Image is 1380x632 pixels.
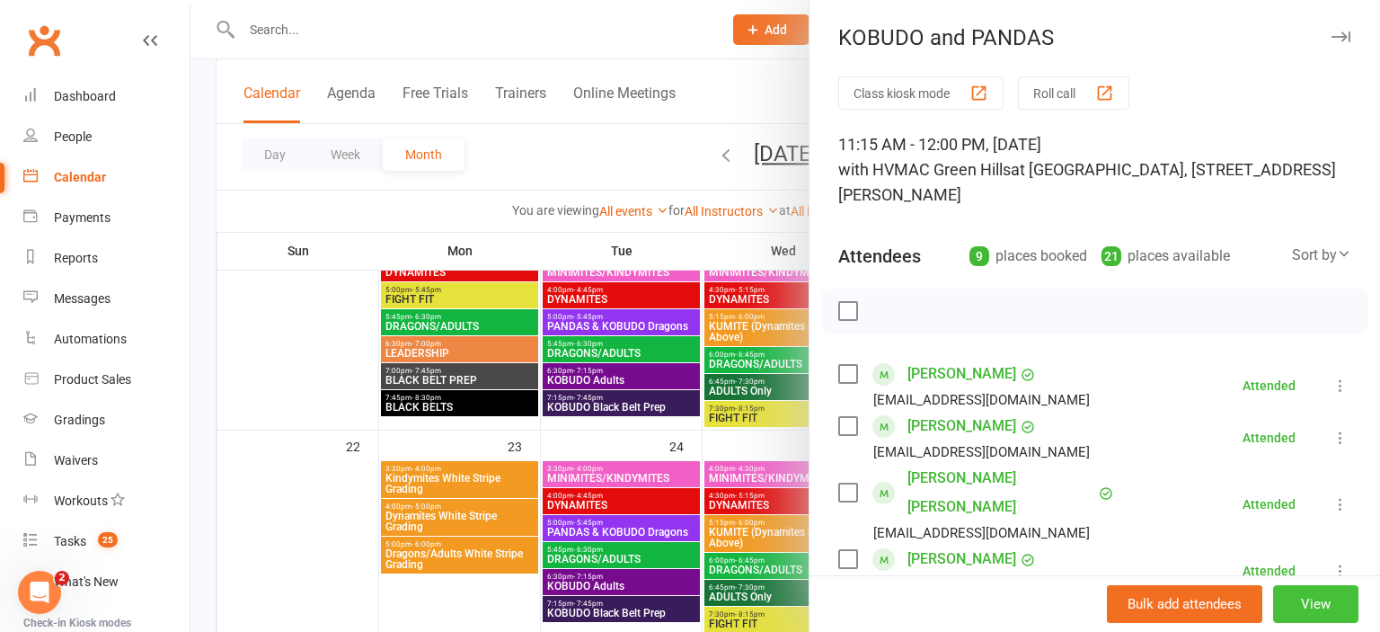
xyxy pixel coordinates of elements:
[54,453,98,467] div: Waivers
[54,332,127,346] div: Automations
[55,571,69,585] span: 2
[873,388,1090,412] div: [EMAIL_ADDRESS][DOMAIN_NAME]
[18,571,61,614] iframe: Intercom live chat
[1101,244,1230,269] div: places available
[54,534,86,548] div: Tasks
[1107,585,1262,623] button: Bulk add attendees
[23,319,190,360] a: Automations
[23,238,190,279] a: Reports
[809,25,1380,50] div: KOBUDO and PANDAS
[1243,498,1296,511] div: Attended
[873,441,1090,464] div: [EMAIL_ADDRESS][DOMAIN_NAME]
[23,198,190,238] a: Payments
[907,360,1016,388] a: [PERSON_NAME]
[98,532,118,547] span: 25
[54,574,119,589] div: What's New
[838,160,1011,179] span: with HVMAC Green Hills
[54,129,92,144] div: People
[838,160,1336,204] span: at [GEOGRAPHIC_DATA], [STREET_ADDRESS][PERSON_NAME]
[54,413,105,427] div: Gradings
[23,441,190,481] a: Waivers
[54,210,111,225] div: Payments
[873,521,1090,545] div: [EMAIL_ADDRESS][DOMAIN_NAME]
[54,291,111,306] div: Messages
[54,89,116,103] div: Dashboard
[1292,244,1351,267] div: Sort by
[838,76,1004,110] button: Class kiosk mode
[23,481,190,521] a: Workouts
[23,562,190,602] a: What's New
[23,279,190,319] a: Messages
[1018,76,1129,110] button: Roll call
[1243,379,1296,392] div: Attended
[838,244,921,269] div: Attendees
[907,464,1094,521] a: [PERSON_NAME] [PERSON_NAME]
[23,76,190,117] a: Dashboard
[54,251,98,265] div: Reports
[23,157,190,198] a: Calendar
[1101,246,1121,266] div: 21
[54,170,106,184] div: Calendar
[1243,432,1296,444] div: Attended
[1273,585,1358,623] button: View
[23,521,190,562] a: Tasks 25
[23,360,190,400] a: Product Sales
[907,412,1016,441] a: [PERSON_NAME]
[23,117,190,157] a: People
[54,372,131,387] div: Product Sales
[54,494,108,508] div: Workouts
[22,18,66,63] a: Clubworx
[23,400,190,441] a: Gradings
[969,246,989,266] div: 9
[907,545,1016,574] a: [PERSON_NAME]
[873,574,1193,597] div: [PERSON_NAME][EMAIL_ADDRESS][DOMAIN_NAME]
[1243,565,1296,577] div: Attended
[838,132,1351,208] div: 11:15 AM - 12:00 PM, [DATE]
[969,244,1087,269] div: places booked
